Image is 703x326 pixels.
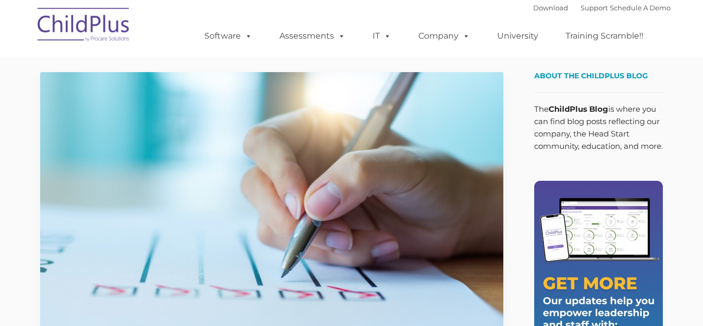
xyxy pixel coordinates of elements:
span: About the ChildPlus Blog [534,71,648,80]
a: Download [533,4,568,12]
a: University [487,26,549,46]
strong: ChildPlus Blog [549,104,608,114]
p: The is where you can find blog posts reflecting our company, the Head Start community, education,... [534,103,663,152]
font: | [533,4,671,12]
a: Training Scramble!! [555,26,654,46]
a: Schedule A Demo [610,4,671,12]
a: Support [581,4,608,12]
img: ChildPlus by Procare Solutions [32,1,135,52]
a: Software [194,26,262,46]
a: IT [362,26,401,46]
a: Company [408,26,480,46]
a: Assessments [269,26,356,46]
